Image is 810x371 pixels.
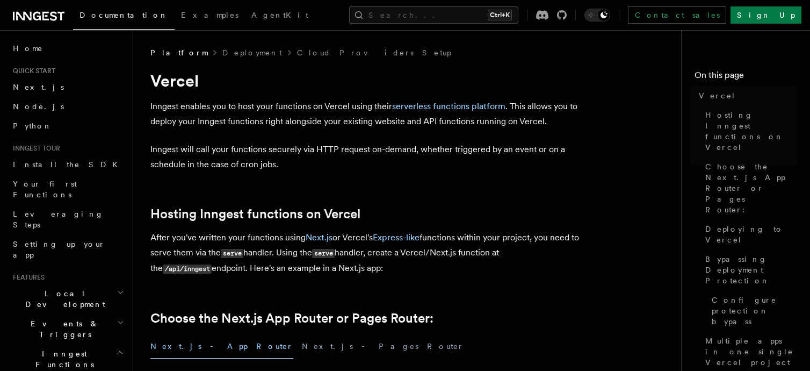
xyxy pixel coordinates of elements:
h1: Vercel [150,71,580,90]
a: Next.js [9,77,126,97]
span: Events & Triggers [9,318,117,340]
span: Hosting Inngest functions on Vercel [705,110,797,153]
span: Platform [150,47,207,58]
h4: On this page [695,69,797,86]
span: Python [13,122,52,130]
a: Your first Functions [9,174,126,204]
span: Examples [181,11,238,19]
span: AgentKit [251,11,308,19]
a: Leveraging Steps [9,204,126,234]
a: Choose the Next.js App Router or Pages Router: [150,311,433,326]
span: Home [13,43,43,54]
span: Next.js [13,83,64,91]
a: Contact sales [628,6,726,24]
a: Express-like [373,232,420,242]
span: Your first Functions [13,180,77,199]
span: Multiple apps in one single Vercel project [705,336,797,368]
span: Inngest Functions [9,348,116,370]
a: Choose the Next.js App Router or Pages Router: [701,157,797,219]
button: Next.js - Pages Router [302,334,464,359]
code: serve [312,249,335,258]
a: serverless functions platform [392,101,505,111]
span: Install the SDK [13,160,124,169]
button: Next.js - App Router [150,334,293,359]
a: Bypassing Deployment Protection [701,249,797,290]
p: Inngest enables you to host your functions on Vercel using their . This allows you to deploy your... [150,99,580,129]
span: Vercel [699,90,736,101]
a: Hosting Inngest functions on Vercel [701,105,797,157]
span: Configure protection bypass [712,295,797,327]
span: Node.js [13,102,64,111]
a: Hosting Inngest functions on Vercel [150,206,360,222]
a: Documentation [73,3,175,30]
span: Deploying to Vercel [705,224,797,245]
a: Cloud Providers Setup [297,47,451,58]
a: Deployment [222,47,282,58]
span: Features [9,273,45,282]
span: Choose the Next.js App Router or Pages Router: [705,161,797,215]
a: Sign Up [731,6,801,24]
a: Configure protection bypass [707,290,797,331]
a: Install the SDK [9,155,126,174]
button: Toggle dark mode [584,9,610,22]
code: serve [221,249,243,258]
a: Examples [175,3,245,29]
span: Inngest tour [9,144,60,153]
span: Bypassing Deployment Protection [705,254,797,286]
span: Leveraging Steps [13,210,104,229]
a: Python [9,116,126,135]
span: Setting up your app [13,240,105,259]
a: Node.js [9,97,126,116]
button: Local Development [9,284,126,314]
span: Documentation [79,11,168,19]
a: Home [9,39,126,58]
kbd: Ctrl+K [488,10,512,20]
a: Vercel [695,86,797,105]
span: Quick start [9,67,55,75]
code: /api/inngest [163,265,212,274]
button: Events & Triggers [9,314,126,344]
button: Search...Ctrl+K [349,6,518,24]
p: After you've written your functions using or Vercel's functions within your project, you need to ... [150,230,580,276]
span: Local Development [9,288,117,310]
a: Deploying to Vercel [701,219,797,249]
p: Inngest will call your functions securely via HTTP request on-demand, whether triggered by an eve... [150,142,580,172]
a: Next.js [306,232,332,242]
a: AgentKit [245,3,315,29]
a: Setting up your app [9,234,126,265]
